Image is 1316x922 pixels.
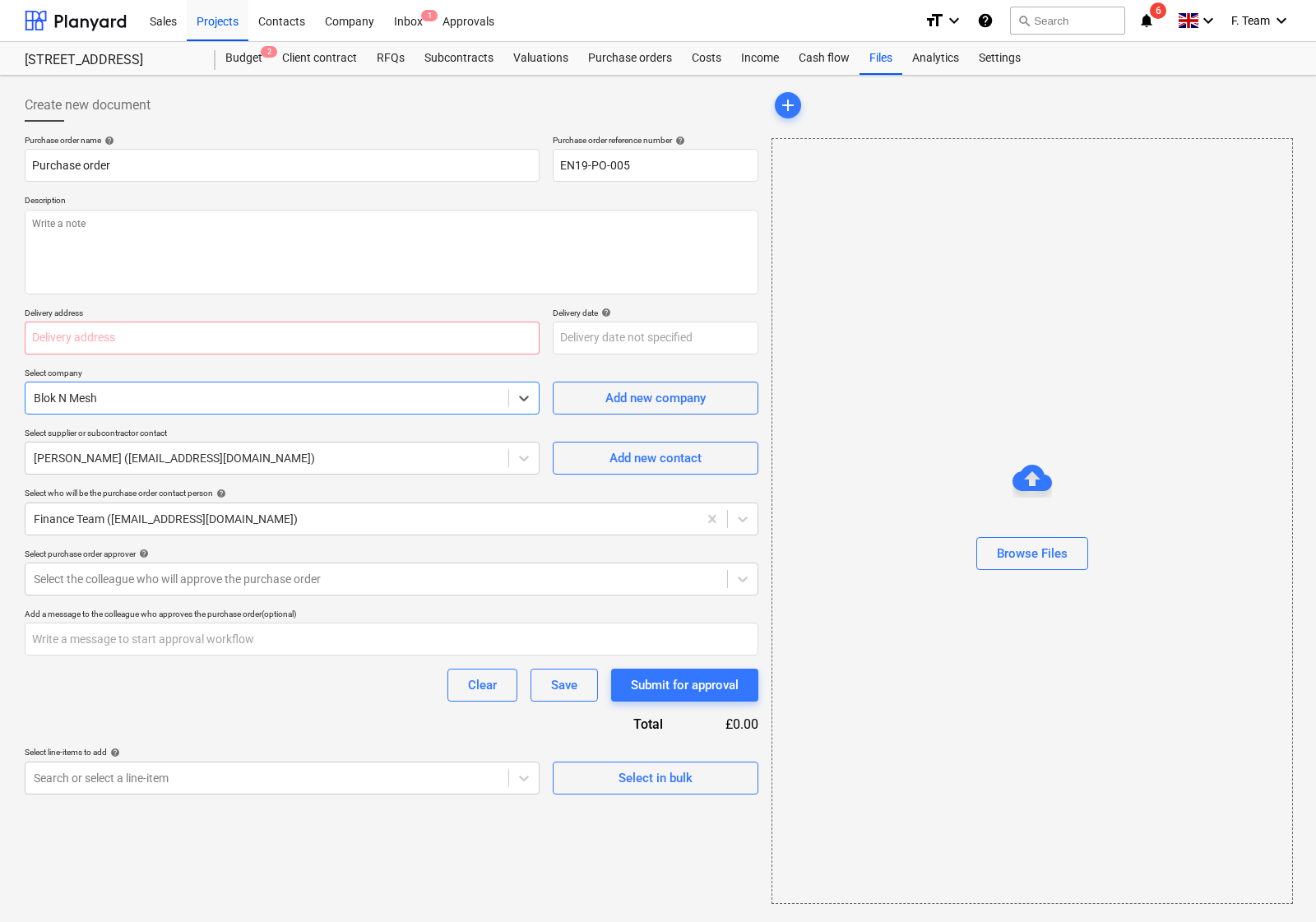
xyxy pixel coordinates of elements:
[977,11,994,30] i: Knowledge base
[447,669,517,702] button: Clear
[778,95,798,115] span: add
[1010,7,1125,35] button: Search
[605,387,706,409] div: Add new company
[619,767,693,789] div: Select in bulk
[215,42,272,75] a: Budget2
[107,748,120,758] span: help
[1198,11,1218,30] i: keyboard_arrow_down
[25,195,758,209] p: Description
[468,674,497,696] div: Clear
[1150,2,1166,19] span: 6
[531,669,598,702] button: Save
[25,428,540,442] p: Select supplier or subcontractor contact
[503,42,578,75] a: Valuations
[1017,14,1031,27] span: search
[731,42,789,75] a: Income
[924,11,944,30] i: format_size
[682,42,731,75] a: Costs
[553,382,758,415] button: Add new company
[609,447,702,469] div: Add new contact
[553,322,758,354] input: Delivery date not specified
[553,149,758,182] input: Reference number
[25,95,151,115] span: Create new document
[25,488,758,498] div: Select who will be the purchase order contact person
[553,308,758,318] div: Delivery date
[997,543,1068,564] div: Browse Files
[272,42,367,75] a: Client contract
[25,52,196,69] div: [STREET_ADDRESS]
[25,322,540,354] input: Delivery address
[902,42,969,75] a: Analytics
[25,149,540,182] input: Document name
[415,42,503,75] a: Subcontracts
[772,138,1293,904] div: Browse Files
[689,715,758,734] div: £0.00
[598,308,611,317] span: help
[553,762,758,795] button: Select in bulk
[553,135,758,146] div: Purchase order reference number
[631,674,739,696] div: Submit for approval
[136,549,149,558] span: help
[25,609,758,619] div: Add a message to the colleague who approves the purchase order (optional)
[544,715,689,734] div: Total
[944,11,964,30] i: keyboard_arrow_down
[578,42,682,75] a: Purchase orders
[551,674,577,696] div: Save
[789,42,860,75] a: Cash flow
[25,623,758,656] input: Write a message to start approval workflow
[25,747,540,758] div: Select line-items to add
[25,308,540,322] p: Delivery address
[611,669,758,702] button: Submit for approval
[1138,11,1155,30] i: notifications
[1231,14,1270,27] span: F. Team
[25,549,758,559] div: Select purchase order approver
[25,135,540,146] div: Purchase order name
[421,10,438,21] span: 1
[213,489,226,498] span: help
[672,136,685,146] span: help
[367,42,415,75] a: RFQs
[553,442,758,475] button: Add new contact
[261,46,277,58] span: 2
[1272,11,1291,30] i: keyboard_arrow_down
[969,42,1031,75] a: Settings
[860,42,902,75] a: Files
[25,368,540,382] p: Select company
[976,537,1088,570] button: Browse Files
[1234,843,1316,922] iframe: Chat Widget
[101,136,114,146] span: help
[215,42,272,75] div: Budget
